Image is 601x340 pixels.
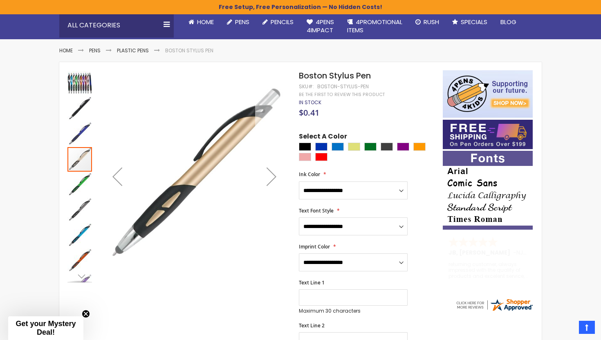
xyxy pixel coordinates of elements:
span: - , [513,248,584,257]
a: 4pens.com certificate URL [455,307,534,314]
div: Boston Stylus Pen [67,96,93,121]
strong: SKU [299,83,314,90]
img: Boston Stylus Pen [67,122,92,146]
div: Previous [101,70,134,282]
span: Get your Mystery Deal! [16,320,76,336]
img: Boston Stylus Pen [101,82,288,269]
span: Ink Color [299,171,320,178]
a: Be the first to review this product [299,92,385,98]
a: Home [182,13,220,31]
div: Orange [413,143,426,151]
div: Blue [315,143,327,151]
a: Pens [89,47,101,54]
a: Home [59,47,73,54]
a: Specials [446,13,494,31]
div: Boston Stylus Pen [67,222,93,248]
a: Rush [409,13,446,31]
span: Pencils [271,18,294,26]
div: Boston Stylus Pen [67,146,93,172]
img: font-personalization-examples [443,151,533,230]
a: Blog [494,13,523,31]
span: 4PROMOTIONAL ITEMS [347,18,402,34]
div: Next [67,270,92,282]
img: Boston Stylus Pen [67,223,92,248]
span: Text Line 1 [299,279,325,286]
span: Boston Stylus Pen [299,70,371,81]
a: Plastic Pens [117,47,149,54]
div: Next [255,70,288,282]
div: Availability [299,99,321,106]
div: Boston Stylus Pen [67,70,93,96]
li: Boston Stylus Pen [165,47,213,54]
div: Boston Stylus Pen [67,197,93,222]
div: Purple [397,143,409,151]
span: In stock [299,99,321,106]
div: Green [364,143,377,151]
span: Rush [424,18,439,26]
p: Maximum 30 characters [299,308,408,314]
div: Boston Stylus Pen [67,172,93,197]
div: Blue Light [332,143,344,151]
span: Specials [461,18,487,26]
span: Imprint Color [299,243,330,250]
img: Boston Stylus Pen [67,248,92,273]
div: Black [299,143,311,151]
button: Close teaser [82,310,90,318]
div: All Categories [59,13,174,38]
img: Boston Stylus Pen [67,198,92,222]
span: Pens [235,18,249,26]
div: Boston Stylus Pen [67,121,93,146]
a: Top [579,321,595,334]
span: $0.41 [299,107,319,118]
div: Rose [299,153,311,161]
img: Boston Stylus Pen [67,96,92,121]
img: 4pens 4 kids [443,70,533,118]
span: Blog [500,18,516,26]
img: Boston Stylus Pen [67,71,92,96]
div: Red [315,153,327,161]
div: Get your Mystery Deal!Close teaser [8,316,83,340]
a: 4PROMOTIONALITEMS [341,13,409,40]
img: Boston Stylus Pen [67,172,92,197]
a: Pencils [256,13,300,31]
a: 4Pens4impact [300,13,341,40]
div: Boston-Stylus-Pen [317,83,369,90]
span: Home [197,18,214,26]
a: Pens [220,13,256,31]
div: Gold [348,143,360,151]
img: 4pens.com widget logo [455,297,534,312]
span: NJ [516,248,527,257]
div: Grey Charcoal [381,143,393,151]
img: Free shipping on orders over $199 [443,120,533,149]
span: Text Line 2 [299,322,325,329]
div: Boston Stylus Pen [67,248,93,273]
div: returning customer, always impressed with the quality of products and excelent service, will retu... [449,262,528,279]
span: Select A Color [299,132,347,143]
span: Text Font Style [299,207,334,214]
span: JB, [PERSON_NAME] [449,248,513,257]
span: 4Pens 4impact [307,18,334,34]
